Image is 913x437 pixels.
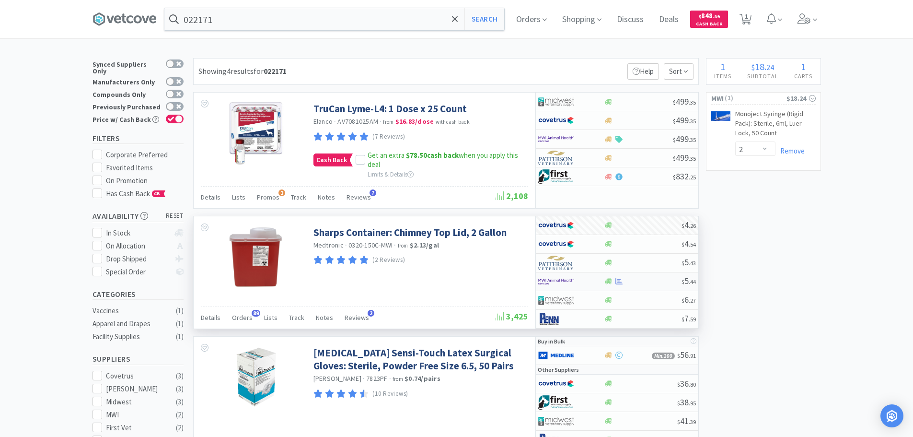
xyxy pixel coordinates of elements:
span: 0320-150C-MWI [348,241,393,249]
img: 4dd14cff54a648ac9e977f0c5da9bc2e_5.png [538,293,574,307]
img: 67d67680309e4a0bb49a5ff0391dcc42_6.png [538,395,574,410]
span: MWI [711,93,724,104]
span: 18 [755,60,764,72]
span: $ [673,174,676,181]
span: 89 [252,310,260,317]
span: $ [677,418,680,425]
img: e1133ece90fa4a959c5ae41b0808c578_9.png [538,312,574,326]
span: Sort [664,63,693,80]
strong: $16.83 / dose [395,117,434,126]
span: . 25 [689,174,696,181]
img: fb64c9eebe974be8a5a486980fa9f59f_1673.png [711,111,730,120]
span: $ [677,381,680,388]
span: · [394,241,396,249]
span: 41 [677,415,696,426]
div: In Stock [106,227,170,239]
span: 1 [278,189,285,196]
div: Open Intercom Messenger [880,404,903,427]
span: $ [682,297,684,304]
span: Track [289,313,304,322]
span: . 35 [689,136,696,143]
span: $ [673,136,676,143]
span: Notes [318,193,335,201]
span: from [398,242,408,249]
a: $848.89Cash Back [690,6,728,32]
span: 832 [673,171,696,182]
span: 56 [677,349,696,360]
div: Manufacturers Only [92,77,161,85]
div: Synced Suppliers Only [92,59,161,74]
span: 3,425 [496,311,528,322]
span: Promos [257,193,279,201]
strong: $0.74 / pairs [404,374,440,383]
span: 7823PF [366,374,388,383]
span: $ [682,316,684,323]
span: . 91 [689,352,696,359]
p: (10 Reviews) [372,389,408,399]
img: f5e969b455434c6296c6d81ef179fa71_3.png [538,256,574,270]
strong: cash back [406,151,459,160]
img: 77fca1acd8b6420a9015268ca798ef17_1.png [538,218,574,233]
span: . 44 [689,278,696,285]
span: Limits & Details [368,170,414,178]
span: 499 [673,133,696,144]
div: . [740,62,786,71]
img: 4dd14cff54a648ac9e977f0c5da9bc2e_5.png [538,94,574,109]
h5: Suppliers [92,354,184,365]
span: 4 [682,219,696,230]
span: $ [682,278,684,285]
span: $78.50 [406,151,427,160]
span: · [345,241,347,249]
span: Cash Back [696,22,722,28]
div: Favorited Items [106,162,184,174]
span: 499 [673,115,696,126]
span: reset [166,211,184,221]
div: ( 3 ) [176,370,184,382]
div: Compounds Only [92,90,161,98]
div: Drop Shipped [106,253,170,265]
a: Deals [655,15,682,24]
img: 77fca1acd8b6420a9015268ca798ef17_1.png [538,377,574,391]
div: Previously Purchased [92,102,161,110]
div: Midwest [106,396,165,408]
a: Elanco [313,117,333,126]
p: (2 Reviews) [372,255,405,265]
span: · [363,374,365,383]
span: 2 [368,310,374,317]
span: 6 [682,294,696,305]
span: . 35 [689,155,696,162]
div: ( 1 ) [176,318,184,330]
span: $ [673,155,676,162]
span: 1 [801,60,806,72]
span: for [254,66,287,76]
img: 77fca1acd8b6420a9015268ca798ef17_1.png [538,113,574,128]
div: ( 2 ) [176,422,184,434]
span: Details [201,193,220,201]
p: (7 Reviews) [372,132,405,142]
div: Corporate Preferred [106,149,184,161]
div: Price w/ Cash Back [92,115,161,123]
span: . 43 [689,260,696,267]
span: Min. 200 [652,353,675,359]
a: Sharps Container: Chimney Top Lid, 2 Gallon [313,226,507,239]
img: 67d67680309e4a0bb49a5ff0391dcc42_6.png [538,169,574,184]
span: . 35 [689,118,696,125]
span: Details [201,313,220,322]
img: 77fca1acd8b6420a9015268ca798ef17_1.png [538,237,574,251]
div: On Allocation [106,240,170,252]
span: . 35 [689,99,696,106]
p: Help [627,63,659,80]
img: d07bfdc8c5ee43b2a3bc76852613945a_1494.png [228,226,284,288]
a: TruCan Lyme-L4: 1 Dose x 25 Count [313,102,467,115]
span: 848 [699,11,720,20]
span: AV7081025AM [337,117,378,126]
h5: Categories [92,289,184,300]
div: On Promotion [106,175,184,187]
div: Special Order [106,266,170,278]
div: MWI [106,409,165,421]
a: Remove [775,146,805,155]
span: $ [673,118,676,125]
span: 24 [766,62,774,72]
span: 7 [682,313,696,324]
span: 1 [720,60,725,72]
